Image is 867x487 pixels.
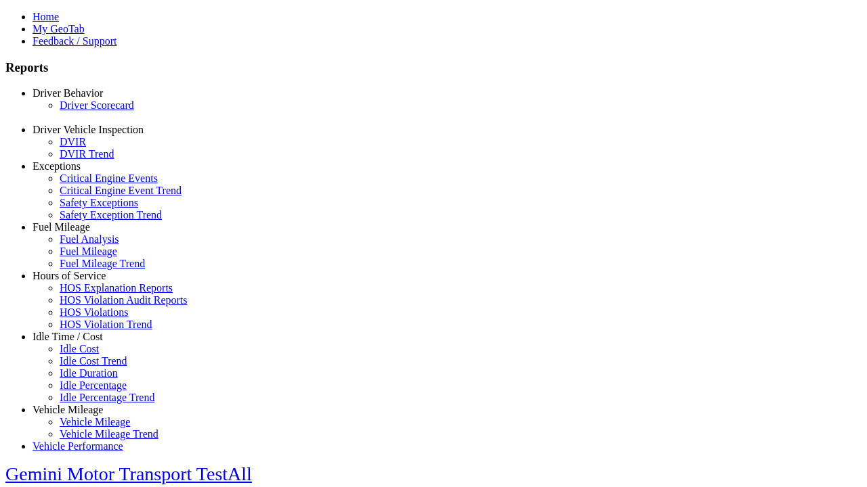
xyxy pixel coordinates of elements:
a: HOS Violation Audit Reports [60,294,188,306]
a: Driver Vehicle Inspection [33,124,144,135]
a: Safety Exception Trend [60,209,162,221]
a: Fuel Analysis [60,233,119,245]
a: HOS Explanation Reports [60,282,173,294]
a: Idle Percentage [60,379,127,391]
a: DVIR Trend [60,148,114,160]
a: Hours of Service [33,270,106,281]
a: Vehicle Performance [33,440,123,452]
a: Gemini Motor Transport TestAll [5,463,252,484]
h3: Reports [5,60,862,75]
a: Critical Engine Event Trend [60,185,182,196]
a: Idle Time / Cost [33,331,103,342]
a: My GeoTab [33,23,85,34]
a: Idle Duration [60,367,118,379]
a: Vehicle Mileage [60,416,130,427]
a: Critical Engine Events [60,172,158,184]
a: Fuel Mileage Trend [60,258,145,269]
a: Vehicle Mileage [33,404,103,415]
a: Idle Cost Trend [60,355,127,367]
a: Home [33,11,59,22]
a: DVIR [60,136,86,147]
a: Vehicle Mileage Trend [60,428,158,440]
a: HOS Violation Trend [60,319,152,330]
a: Idle Cost [60,343,99,354]
a: Driver Behavior [33,87,103,99]
a: Fuel Mileage [33,221,90,233]
a: Exceptions [33,160,81,172]
a: Idle Percentage Trend [60,392,154,403]
a: Driver Scorecard [60,99,134,111]
a: Safety Exceptions [60,197,138,208]
a: HOS Violations [60,306,128,318]
a: Feedback / Support [33,35,117,47]
a: Fuel Mileage [60,246,117,257]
